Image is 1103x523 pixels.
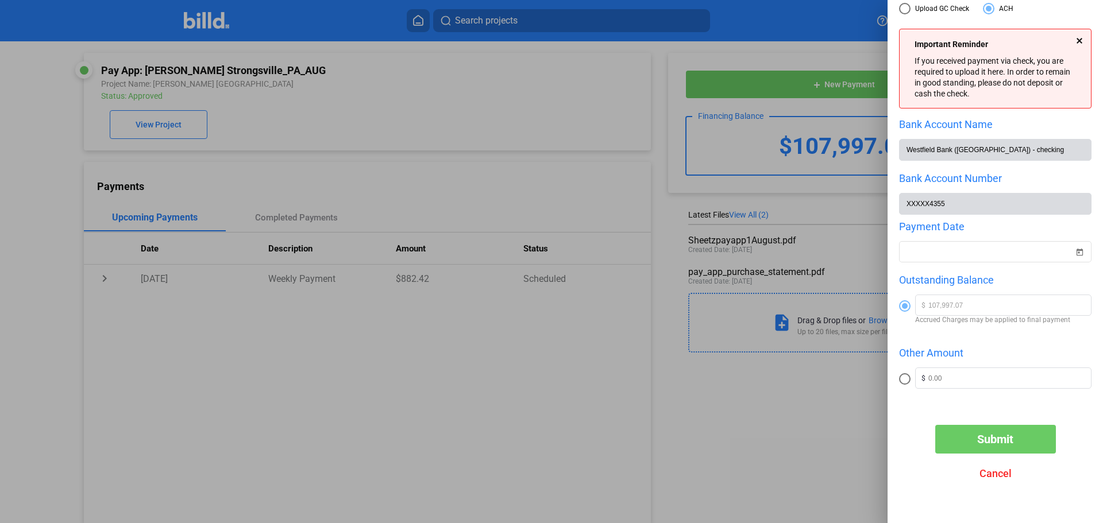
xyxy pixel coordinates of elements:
[915,39,1075,50] div: Important Reminder
[928,295,1091,312] input: 0.00
[916,295,928,315] span: $
[899,172,1092,184] div: Bank Account Number
[915,316,1092,324] span: Accrued Charges may be applied to final payment
[899,347,1092,359] div: Other Amount
[899,274,1092,286] div: Outstanding Balance
[916,368,928,388] span: $
[928,368,1091,385] input: 0.00
[915,56,1075,99] div: If you received payment via check, you are required to upload it here. In order to remain in good...
[979,467,1012,479] span: Cancel
[935,425,1056,454] button: Submit
[911,4,969,13] span: Upload GC Check
[994,4,1013,13] span: ACH
[977,432,1013,446] span: Submit
[1074,239,1085,251] button: Open calendar
[899,220,1092,233] div: Payment Date
[899,118,1092,130] div: Bank Account Name
[935,459,1056,488] button: Cancel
